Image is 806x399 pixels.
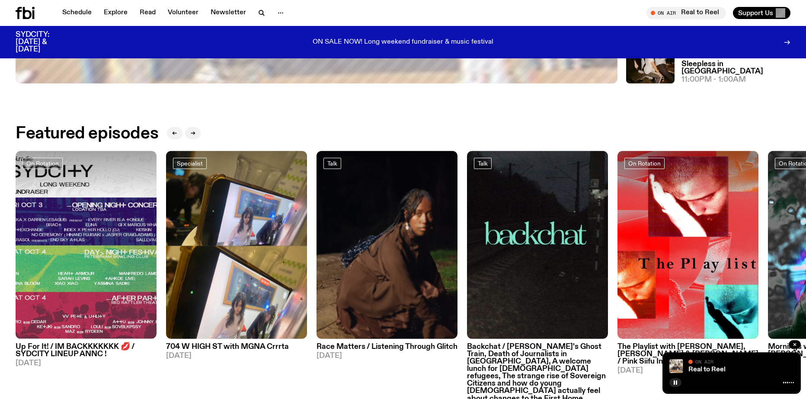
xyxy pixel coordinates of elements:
[317,151,457,339] img: Fetle crouches in a park at night. They are wearing a long brown garment and looking solemnly int...
[688,366,726,373] a: Real to Reel
[646,7,726,19] button: On AirReal to Reel
[166,151,307,339] img: Artist MGNA Crrrta
[177,160,203,166] span: Specialist
[163,7,204,19] a: Volunteer
[681,61,790,75] a: Sleepless in [GEOGRAPHIC_DATA]
[313,38,493,46] p: ON SALE NOW! Long weekend fundraiser & music festival
[317,339,457,360] a: Race Matters / Listening Through Glitch[DATE]
[617,367,758,374] span: [DATE]
[628,160,661,166] span: On Rotation
[624,158,665,169] a: On Rotation
[474,158,492,169] a: Talk
[16,343,157,358] h3: Up For It! / IM BACKKKKKKK 💋 / SYDCITY LINEUP ANNC !
[323,158,341,169] a: Talk
[26,160,59,166] span: On Rotation
[617,339,758,374] a: The Playlist with [PERSON_NAME], [PERSON_NAME] & [PERSON_NAME] / Pink Siifu Interview!![DATE]
[134,7,161,19] a: Read
[681,76,746,83] span: 11:00pm - 1:00am
[669,359,683,373] img: Jasper Craig Adams holds a vintage camera to his eye, obscuring his face. He is wearing a grey ju...
[16,360,157,367] span: [DATE]
[173,158,207,169] a: Specialist
[695,359,713,364] span: On Air
[317,352,457,360] span: [DATE]
[22,158,63,169] a: On Rotation
[166,343,307,351] h3: 704 W HIGH ST with MGNA Crrrta
[738,9,773,17] span: Support Us
[478,160,488,166] span: Talk
[16,126,158,141] h2: Featured episodes
[166,339,307,360] a: 704 W HIGH ST with MGNA Crrrta[DATE]
[617,343,758,365] h3: The Playlist with [PERSON_NAME], [PERSON_NAME] & [PERSON_NAME] / Pink Siifu Interview!!
[626,35,675,83] img: Marcus Whale is on the left, bent to his knees and arching back with a gleeful look his face He i...
[16,31,71,53] h3: SYDCITY: [DATE] & [DATE]
[99,7,133,19] a: Explore
[166,352,307,360] span: [DATE]
[57,7,97,19] a: Schedule
[317,343,457,351] h3: Race Matters / Listening Through Glitch
[16,339,157,367] a: Up For It! / IM BACKKKKKKK 💋 / SYDCITY LINEUP ANNC ![DATE]
[327,160,337,166] span: Talk
[617,151,758,339] img: The cover image for this episode of The Playlist, featuring the title of the show as well as the ...
[733,7,790,19] button: Support Us
[205,7,251,19] a: Newsletter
